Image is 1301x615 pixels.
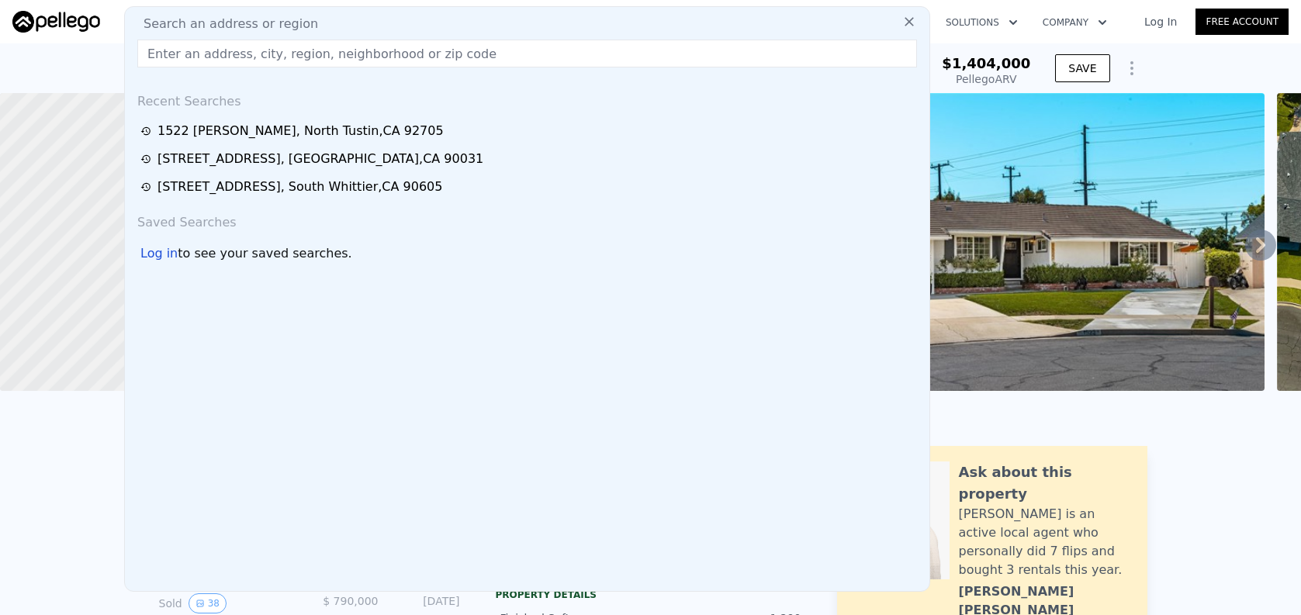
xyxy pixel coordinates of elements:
[710,93,1264,391] img: Sale: 167515098 Parcel: 63740796
[157,122,444,140] div: 1522 [PERSON_NAME] , North Tustin , CA 92705
[959,461,1132,505] div: Ask about this property
[131,15,318,33] span: Search an address or region
[157,150,483,168] div: [STREET_ADDRESS] , [GEOGRAPHIC_DATA] , CA 90031
[12,11,100,33] img: Pellego
[1126,14,1195,29] a: Log In
[1195,9,1289,35] a: Free Account
[1030,9,1119,36] button: Company
[140,150,919,168] a: [STREET_ADDRESS], [GEOGRAPHIC_DATA],CA 90031
[178,244,351,263] span: to see your saved searches.
[942,55,1030,71] span: $1,404,000
[140,178,919,196] a: [STREET_ADDRESS], South Whittier,CA 90605
[959,505,1132,579] div: [PERSON_NAME] is an active local agent who personally did 7 flips and bought 3 rentals this year.
[140,122,919,140] a: 1522 [PERSON_NAME], North Tustin,CA 92705
[157,178,442,196] div: [STREET_ADDRESS] , South Whittier , CA 90605
[1055,54,1109,82] button: SAVE
[942,71,1030,87] div: Pellego ARV
[496,589,806,601] div: Property details
[140,244,178,263] div: Log in
[933,9,1030,36] button: Solutions
[391,593,460,613] div: [DATE]
[189,593,227,613] button: View historical data
[137,40,917,67] input: Enter an address, city, region, neighborhood or zip code
[131,80,923,117] div: Recent Searches
[131,201,923,238] div: Saved Searches
[159,593,297,613] div: Sold
[323,595,378,607] span: $ 790,000
[1116,53,1147,84] button: Show Options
